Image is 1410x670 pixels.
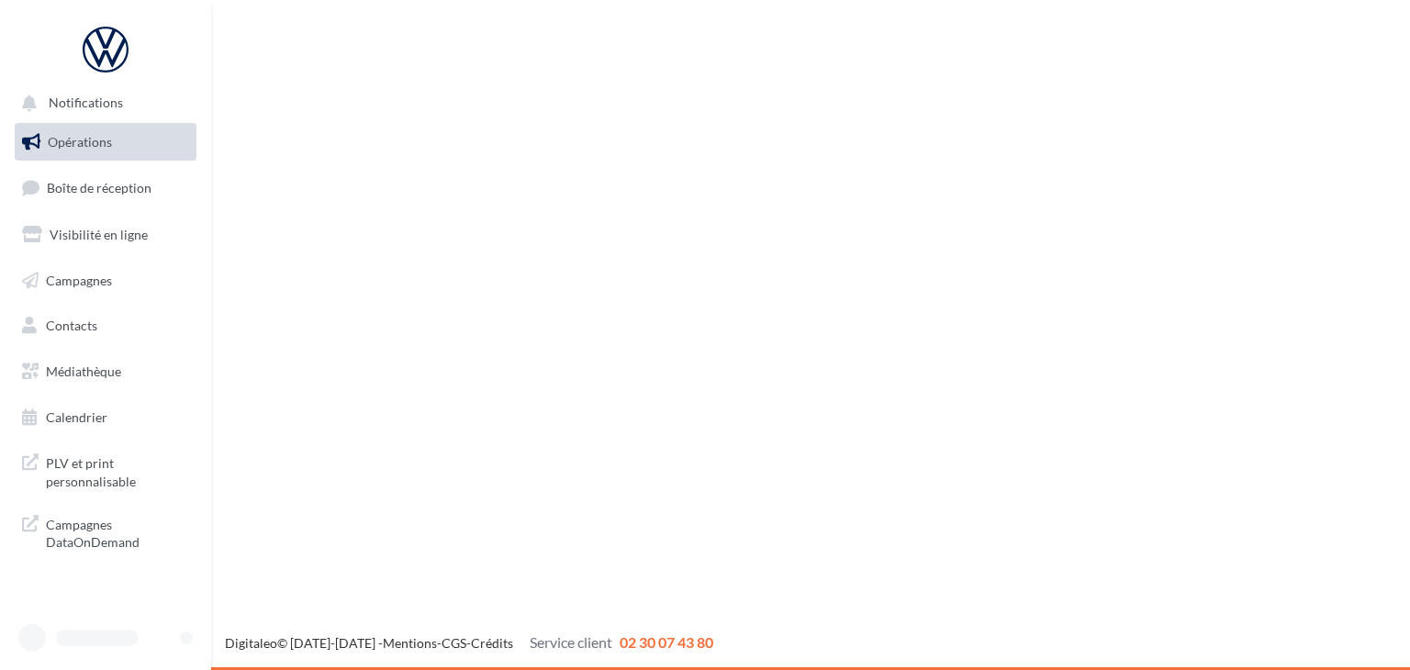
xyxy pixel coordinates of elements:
[48,134,112,150] span: Opérations
[530,633,612,651] span: Service client
[620,633,713,651] span: 02 30 07 43 80
[46,451,189,490] span: PLV et print personnalisable
[11,168,200,207] a: Boîte de réception
[49,95,123,111] span: Notifications
[11,216,200,254] a: Visibilité en ligne
[11,505,200,559] a: Campagnes DataOnDemand
[11,352,200,391] a: Médiathèque
[225,635,277,651] a: Digitaleo
[471,635,513,651] a: Crédits
[11,398,200,437] a: Calendrier
[46,409,107,425] span: Calendrier
[11,123,200,162] a: Opérations
[11,262,200,300] a: Campagnes
[47,180,151,195] span: Boîte de réception
[50,227,148,242] span: Visibilité en ligne
[11,443,200,497] a: PLV et print personnalisable
[11,307,200,345] a: Contacts
[442,635,466,651] a: CGS
[46,318,97,333] span: Contacts
[46,363,121,379] span: Médiathèque
[225,635,713,651] span: © [DATE]-[DATE] - - -
[46,512,189,552] span: Campagnes DataOnDemand
[383,635,437,651] a: Mentions
[46,272,112,287] span: Campagnes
